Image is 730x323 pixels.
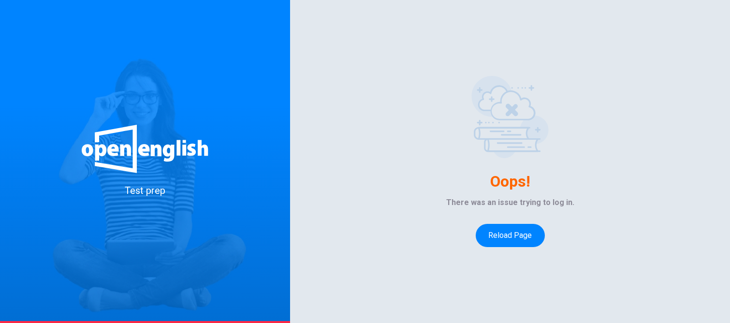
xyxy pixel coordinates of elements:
[471,76,549,158] img: Empty
[490,174,530,189] h4: Oops!
[476,224,545,247] button: Reload page
[446,197,574,208] span: There was an issue trying to log in.
[125,185,165,196] span: Test prep
[81,125,209,173] img: logo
